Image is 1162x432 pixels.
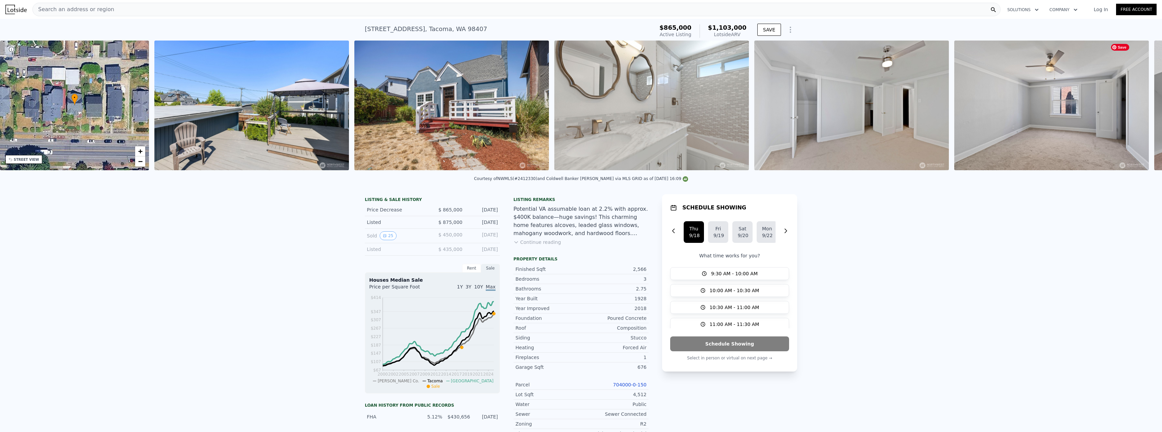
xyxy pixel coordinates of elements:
a: Free Account [1116,4,1157,15]
tspan: 2024 [483,372,494,377]
div: • [71,94,78,105]
div: Finished Sqft [515,266,581,273]
tspan: $307 [371,317,381,322]
span: $1,103,000 [708,24,747,31]
tspan: 2019 [462,372,473,377]
span: $ 875,000 [438,220,462,225]
div: Price per Square Foot [369,283,432,294]
span: [GEOGRAPHIC_DATA] [451,379,494,383]
div: Mon [762,225,772,232]
a: Log In [1086,6,1116,13]
button: Thu9/18 [684,221,704,243]
span: $865,000 [659,24,691,31]
div: [DATE] [468,219,498,226]
span: Max [486,284,496,291]
img: Sale: 167250745 Parcel: 100653474 [154,41,349,170]
div: Price Decrease [367,206,427,213]
div: 1928 [581,295,647,302]
div: $430,656 [446,413,470,420]
span: Save [1111,44,1129,51]
button: View historical data [380,231,396,240]
div: Sold [367,231,427,240]
span: Active Listing [660,32,691,37]
div: Stucco [581,334,647,341]
div: 2,566 [581,266,647,273]
p: Select in person or virtual on next page → [670,354,789,362]
p: What time works for you? [670,252,789,259]
span: $ 865,000 [438,207,462,212]
div: [DATE] [474,413,498,420]
div: Year Improved [515,305,581,312]
tspan: $227 [371,334,381,339]
div: 9/19 [713,232,723,239]
button: Company [1044,4,1083,16]
div: Year Built [515,295,581,302]
button: Sat9/20 [732,221,753,243]
button: Mon9/22 [757,221,777,243]
button: Fri9/19 [708,221,728,243]
div: Parcel [515,381,581,388]
div: Water [515,401,581,408]
div: Public [581,401,647,408]
div: Poured Concrete [581,315,647,322]
div: 4,512 [581,391,647,398]
div: 3 [581,276,647,282]
tspan: $147 [371,351,381,356]
div: Fireplaces [515,354,581,361]
div: Bathrooms [515,285,581,292]
div: [STREET_ADDRESS] , Tacoma , WA 98407 [365,24,487,34]
div: FHA [367,413,414,420]
div: Siding [515,334,581,341]
div: Forced Air [581,344,647,351]
div: Sale [481,264,500,273]
a: Zoom in [135,146,145,156]
img: Sale: 167250745 Parcel: 100653474 [354,41,549,170]
tspan: $347 [371,309,381,314]
img: Sale: 167250745 Parcel: 100653474 [754,41,949,170]
span: 10Y [474,284,483,289]
img: Lotside [5,5,27,14]
span: [PERSON_NAME] Co. [378,379,419,383]
tspan: 2014 [441,372,451,377]
span: • [71,95,78,101]
div: 2.75 [581,285,647,292]
button: Solutions [1002,4,1044,16]
div: 9/20 [738,232,747,239]
button: Continue reading [513,239,561,246]
span: $ 435,000 [438,247,462,252]
div: Sat [738,225,747,232]
button: SAVE [757,24,781,36]
tspan: 2002 [388,372,399,377]
div: Listing remarks [513,197,649,202]
tspan: 2017 [452,372,462,377]
button: 10:30 AM - 11:00 AM [670,301,789,314]
div: [DATE] [468,246,498,253]
button: Show Options [784,23,797,36]
span: 11:00 AM - 11:30 AM [710,321,759,328]
tspan: $67 [373,368,381,373]
span: Tacoma [427,379,443,383]
div: Roof [515,325,581,331]
div: Listed [367,219,427,226]
span: Search an address or region [33,5,114,14]
button: 9:30 AM - 10:00 AM [670,267,789,280]
div: 2018 [581,305,647,312]
div: Rent [462,264,481,273]
span: − [138,157,143,166]
img: Sale: 167250745 Parcel: 100653474 [554,41,749,170]
img: NWMLS Logo [683,176,688,182]
div: Sewer [515,411,581,417]
div: 676 [581,364,647,371]
div: 9/18 [689,232,699,239]
div: 1 [581,354,647,361]
div: Potential VA assumable loan at 2.2% with approx. $400K balance—huge savings! This charming home f... [513,205,649,237]
div: Composition [581,325,647,331]
div: Sewer Connected [581,411,647,417]
div: Houses Median Sale [369,277,496,283]
tspan: $414 [371,295,381,300]
tspan: 2005 [399,372,409,377]
tspan: 2009 [420,372,430,377]
button: 10:00 AM - 10:30 AM [670,284,789,297]
div: Bedrooms [515,276,581,282]
span: 10:00 AM - 10:30 AM [710,287,759,294]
